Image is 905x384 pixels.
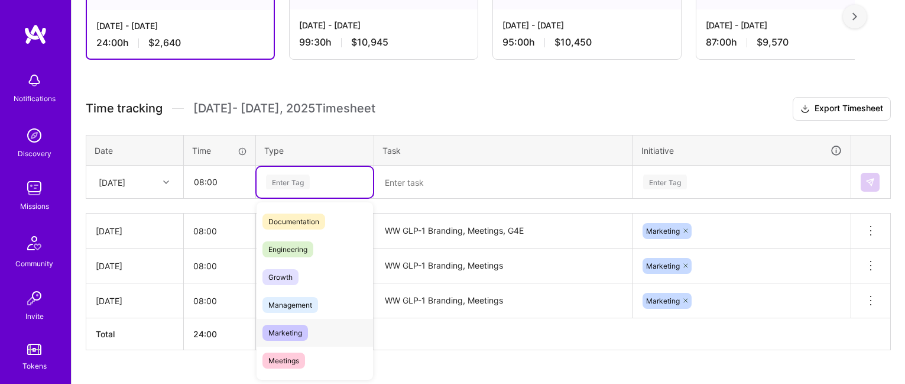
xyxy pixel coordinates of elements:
span: Time tracking [86,101,163,116]
div: 99:30 h [299,36,468,49]
span: Meetings [262,353,305,369]
img: logo [24,24,47,45]
input: HH:MM [184,215,255,247]
div: Time [192,144,247,157]
span: $10,450 [554,36,592,49]
span: Growth [262,269,299,285]
img: tokens [27,344,41,355]
div: Notifications [14,92,56,105]
div: 87:00 h [706,36,875,49]
img: bell [22,69,46,92]
i: icon Download [800,103,810,115]
div: [DATE] [96,295,174,307]
span: $9,570 [757,36,789,49]
span: Engineering [262,241,313,257]
div: [DATE] [96,260,174,272]
span: $2,640 [148,37,181,49]
span: [DATE] - [DATE] , 2025 Timesheet [193,101,375,116]
div: Community [15,257,53,270]
div: [DATE] - [DATE] [502,19,672,31]
button: Export Timesheet [793,97,891,121]
span: Marketing [646,296,680,305]
img: Submit [865,178,875,187]
img: Community [20,229,48,257]
span: Documentation [262,214,325,230]
textarea: WW GLP-1 Branding, Meetings, G4E [375,215,631,247]
input: HH:MM [184,166,255,198]
div: [DATE] [99,176,125,188]
img: Invite [22,286,46,310]
th: Type [256,135,374,166]
div: Initiative [641,144,842,157]
span: Management [262,297,318,313]
span: $10,945 [351,36,388,49]
div: Invite [25,310,44,322]
span: Marketing [646,262,680,270]
div: [DATE] - [DATE] [299,19,468,31]
input: HH:MM [184,285,255,317]
textarea: WW GLP-1 Branding, Meetings [375,250,631,282]
div: Tokens [22,360,47,372]
div: [DATE] - [DATE] [706,19,875,31]
input: HH:MM [184,250,255,282]
img: discovery [22,124,46,147]
div: Enter Tag [643,173,687,191]
th: 24:00 [184,318,256,350]
span: Marketing [262,325,308,341]
textarea: WW GLP-1 Branding, Meetings [375,285,631,317]
div: Missions [20,200,49,212]
th: Task [374,135,633,166]
th: Total [86,318,184,350]
img: teamwork [22,176,46,200]
i: icon Chevron [163,179,169,185]
div: [DATE] - [DATE] [96,20,264,32]
div: Enter Tag [266,173,310,191]
div: Discovery [18,147,51,160]
th: Date [86,135,184,166]
div: 24:00 h [96,37,264,49]
span: Marketing [646,227,680,235]
img: right [852,12,857,21]
div: [DATE] [96,225,174,237]
div: 95:00 h [502,36,672,49]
